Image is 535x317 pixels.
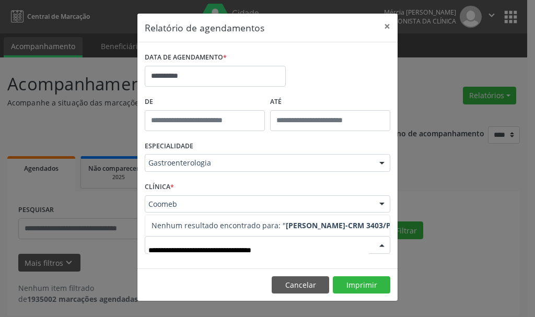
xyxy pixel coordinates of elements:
button: Cancelar [272,276,329,294]
label: De [145,94,265,110]
strong: [PERSON_NAME]-CRM 3403/P [286,220,391,230]
span: Coomeb [148,199,369,209]
label: ATÉ [270,94,390,110]
button: Close [377,14,398,39]
span: Gastroenterologia [148,158,369,168]
label: DATA DE AGENDAMENTO [145,50,227,66]
span: Nenhum resultado encontrado para: " " [152,220,394,230]
label: CLÍNICA [145,179,174,195]
label: ESPECIALIDADE [145,138,193,155]
h5: Relatório de agendamentos [145,21,264,34]
button: Imprimir [333,276,390,294]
